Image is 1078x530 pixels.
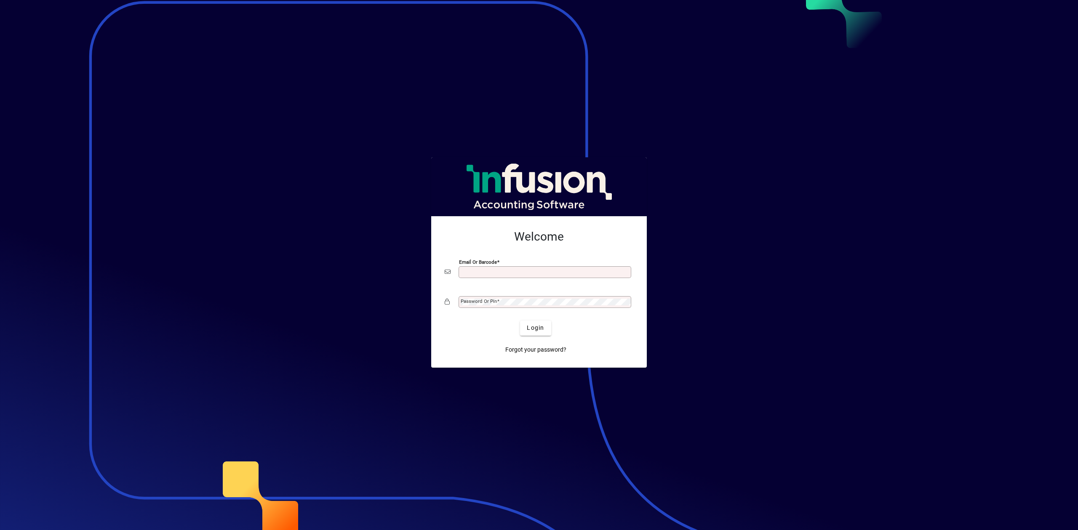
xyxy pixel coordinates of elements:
[502,342,570,358] a: Forgot your password?
[520,321,551,336] button: Login
[527,323,544,332] span: Login
[445,230,633,244] h2: Welcome
[505,345,566,354] span: Forgot your password?
[459,259,497,265] mat-label: Email or Barcode
[461,298,497,304] mat-label: Password or Pin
